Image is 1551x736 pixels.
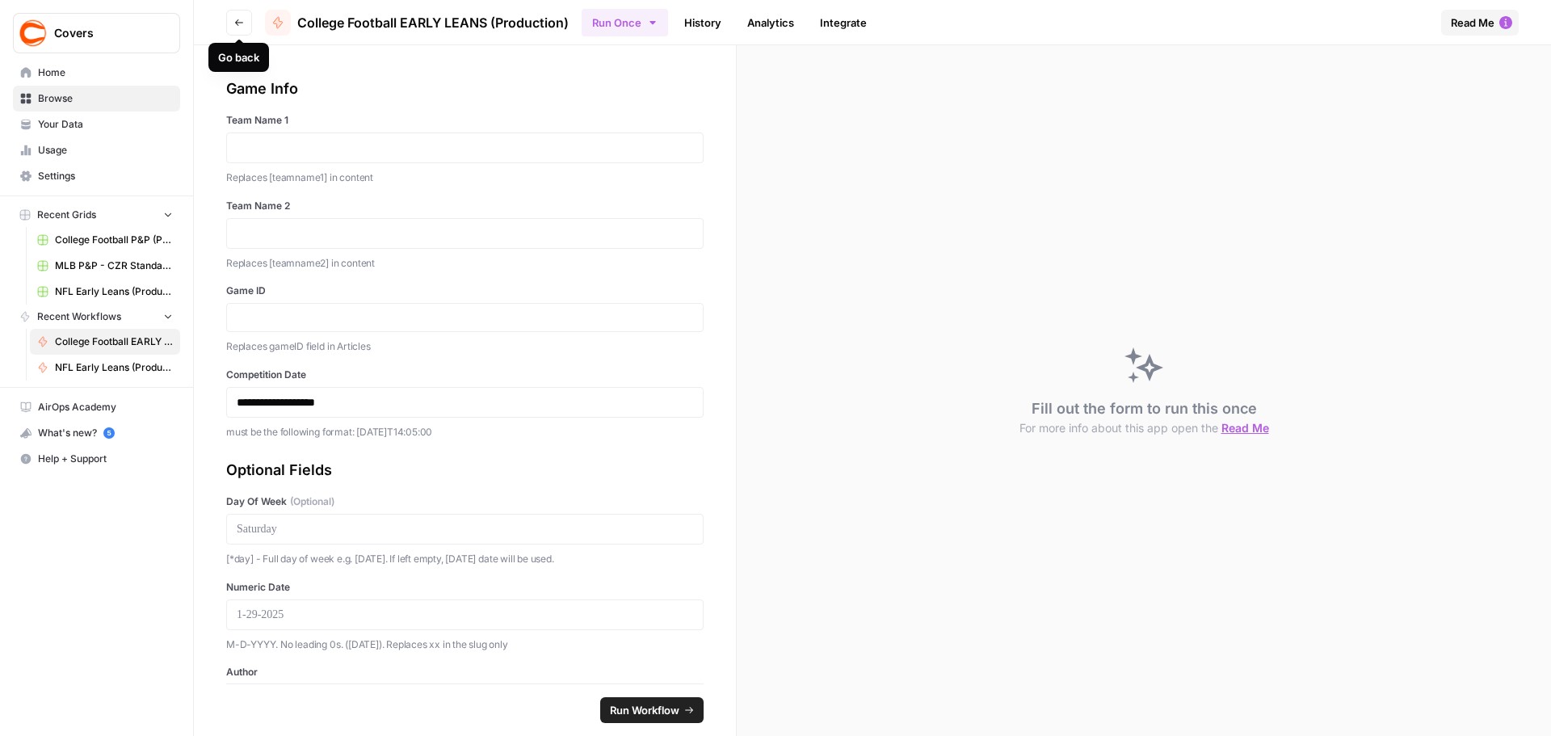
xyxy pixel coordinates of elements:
label: Game ID [226,284,704,298]
span: AirOps Academy [38,400,173,414]
span: NFL Early Leans (Production) Grid [55,284,173,299]
button: Run Once [582,9,668,36]
span: Recent Grids [37,208,96,222]
text: 5 [107,429,111,437]
a: Home [13,60,180,86]
p: Replaces [teamname1] in content [226,170,704,186]
label: Team Name 2 [226,199,704,213]
label: Team Name 1 [226,113,704,128]
label: Numeric Date [226,580,704,595]
a: History [675,10,731,36]
a: College Football P&P (Production) Grid [30,227,180,253]
span: Home [38,65,173,80]
a: AirOps Academy [13,394,180,420]
img: Covers Logo [19,19,48,48]
a: Usage [13,137,180,163]
a: NFL Early Leans (Production) Grid [30,279,180,305]
a: Analytics [738,10,804,36]
span: Your Data [38,117,173,132]
a: 5 [103,427,115,439]
span: Read Me [1221,421,1269,435]
p: M-D-YYYY. No leading 0s. ([DATE]). Replaces xx in the slug only [226,637,704,653]
span: Settings [38,169,173,183]
button: Workspace: Covers [13,13,180,53]
span: Help + Support [38,452,173,466]
span: Browse [38,91,173,106]
span: College Football P&P (Production) Grid [55,233,173,247]
button: Run Workflow [600,697,704,723]
span: (Optional) [290,494,334,509]
div: Game Info [226,78,704,100]
span: NFL Early Leans (Production) [55,360,173,375]
div: What's new? [14,421,179,445]
span: Covers [54,25,152,41]
p: must be the following format: [DATE]T14:05:00 [226,424,704,440]
button: Help + Support [13,446,180,472]
button: For more info about this app open the Read Me [1019,420,1269,436]
span: Usage [38,143,173,158]
div: Fill out the form to run this once [1019,397,1269,436]
span: Run Workflow [610,702,679,718]
label: Author [226,665,704,679]
span: College Football EARLY LEANS (Production) [297,13,569,32]
a: Your Data [13,111,180,137]
button: Recent Workflows [13,305,180,329]
span: College Football EARLY LEANS (Production) [55,334,173,349]
button: Recent Grids [13,203,180,227]
label: Competition Date [226,368,704,382]
label: Day Of Week [226,494,704,509]
a: College Football EARLY LEANS (Production) [265,10,569,36]
button: Read Me [1441,10,1519,36]
a: NFL Early Leans (Production) [30,355,180,381]
a: MLB P&P - CZR Standard (Production) Grid [30,253,180,279]
span: Read Me [1451,15,1494,31]
button: What's new? 5 [13,420,180,446]
span: Recent Workflows [37,309,121,324]
a: Settings [13,163,180,189]
a: College Football EARLY LEANS (Production) [30,329,180,355]
span: MLB P&P - CZR Standard (Production) Grid [55,259,173,273]
a: Integrate [810,10,876,36]
p: Replaces [teamname2] in content [226,255,704,271]
a: Browse [13,86,180,111]
div: Optional Fields [226,459,704,482]
p: Replaces gameID field in Articles [226,339,704,355]
p: [*day] - Full day of week e.g. [DATE]. If left empty, [DATE] date will be used. [226,551,704,567]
